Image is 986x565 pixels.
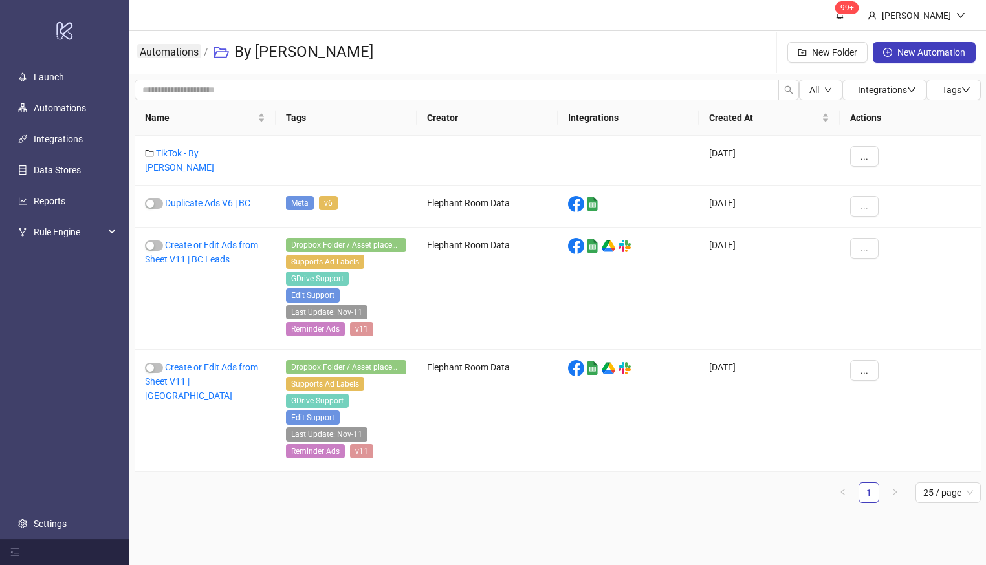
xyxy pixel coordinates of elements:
[883,48,892,57] span: plus-circle
[34,134,83,144] a: Integrations
[286,255,364,269] span: Supports Ad Labels
[835,1,859,14] sup: 1703
[891,488,899,496] span: right
[840,100,981,136] th: Actions
[839,488,847,496] span: left
[145,362,258,401] a: Create or Edit Ads from Sheet V11 | [GEOGRAPHIC_DATA]
[417,100,558,136] th: Creator
[699,350,840,472] div: [DATE]
[873,42,976,63] button: New Automation
[145,240,258,264] a: Create or Edit Ads from Sheet V11 | BC Leads
[18,228,27,237] span: fork
[350,322,373,336] span: v11
[286,360,406,374] span: Dropbox Folder / Asset placement detection
[709,111,819,125] span: Created At
[798,48,807,57] span: folder-add
[286,427,367,442] span: Last Update: Nov-11
[850,196,879,217] button: ...
[884,482,905,503] li: Next Page
[859,483,879,502] a: 1
[417,350,558,472] div: Elephant Room Data
[850,146,879,167] button: ...
[204,32,208,73] li: /
[286,410,340,425] span: Edit Support
[286,288,340,303] span: Edit Support
[34,196,65,206] a: Reports
[833,482,853,503] button: left
[850,238,879,259] button: ...
[923,483,973,502] span: 25 / page
[842,80,926,100] button: Integrationsdown
[907,85,916,94] span: down
[276,100,417,136] th: Tags
[860,243,868,253] span: ...
[286,196,314,210] span: Meta
[417,186,558,228] div: Elephant Room Data
[859,482,879,503] li: 1
[961,85,970,94] span: down
[350,444,373,458] span: v11
[34,72,64,82] a: Launch
[417,228,558,350] div: Elephant Room Data
[286,377,364,391] span: Supports Ad Labels
[860,365,868,376] span: ...
[34,165,81,175] a: Data Stores
[833,482,853,503] li: Previous Page
[286,394,349,408] span: GDrive Support
[286,444,345,458] span: Reminder Ads
[699,136,840,186] div: [DATE]
[858,85,916,95] span: Integrations
[137,44,201,58] a: Automations
[877,8,956,23] div: [PERSON_NAME]
[145,148,214,173] a: TikTok - By [PERSON_NAME]
[145,111,255,125] span: Name
[286,272,349,286] span: GDrive Support
[926,80,981,100] button: Tagsdown
[145,149,154,158] span: folder
[809,85,819,95] span: All
[956,11,965,20] span: down
[34,518,67,529] a: Settings
[812,47,857,58] span: New Folder
[884,482,905,503] button: right
[799,80,842,100] button: Alldown
[286,238,406,252] span: Dropbox Folder / Asset placement detection
[34,103,86,113] a: Automations
[784,85,793,94] span: search
[135,100,276,136] th: Name
[850,360,879,381] button: ...
[699,186,840,228] div: [DATE]
[942,85,970,95] span: Tags
[915,482,981,503] div: Page Size
[787,42,868,63] button: New Folder
[699,100,840,136] th: Created At
[868,11,877,20] span: user
[165,198,250,208] a: Duplicate Ads V6 | BC
[824,86,832,94] span: down
[234,42,373,63] h3: By [PERSON_NAME]
[860,151,868,162] span: ...
[897,47,965,58] span: New Automation
[10,548,19,557] span: menu-fold
[214,45,229,60] span: folder-open
[286,322,345,336] span: Reminder Ads
[286,305,367,319] span: Last Update: Nov-11
[835,10,844,19] span: bell
[319,196,338,210] span: v6
[34,219,105,245] span: Rule Engine
[558,100,699,136] th: Integrations
[860,201,868,211] span: ...
[699,228,840,350] div: [DATE]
